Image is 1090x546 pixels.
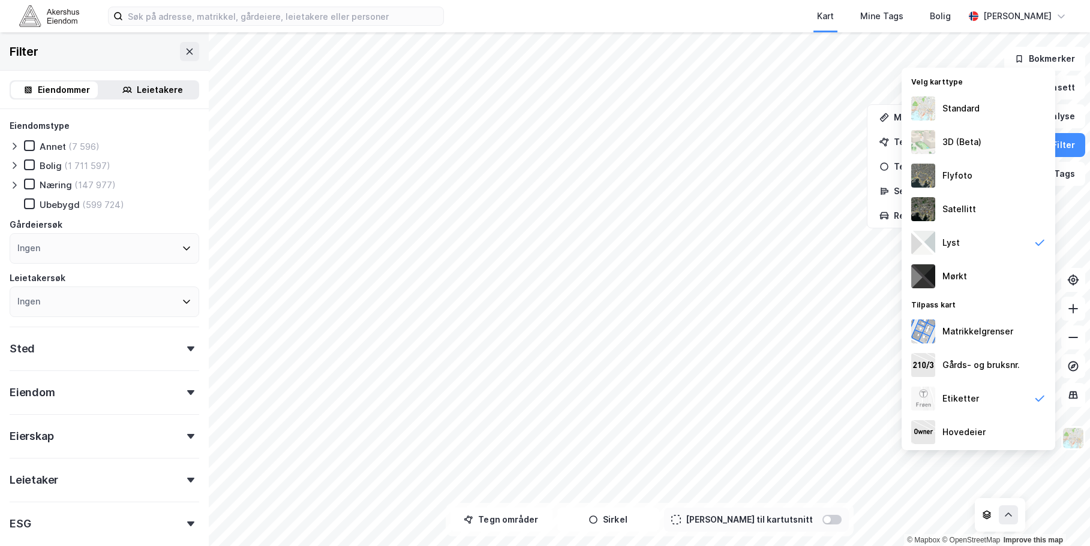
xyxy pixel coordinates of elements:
div: Bolig [40,160,62,171]
div: Mål avstand [894,112,998,122]
div: Eierskap [10,429,53,444]
img: nCdM7BzjoCAAAAAElFTkSuQmCC [911,264,935,288]
div: Gårds- og bruksnr. [942,358,1020,372]
div: Bolig [930,9,951,23]
div: Mine Tags [860,9,903,23]
div: Eiendomstype [10,119,70,133]
div: Næring [40,179,72,191]
img: cadastreKeys.547ab17ec502f5a4ef2b.jpeg [911,353,935,377]
div: ESG [10,517,31,531]
img: Z [911,387,935,411]
div: Reisetidsanalyse [894,210,998,221]
a: Improve this map [1004,536,1063,544]
div: Eiendommer [38,83,90,97]
div: Etiketter [942,391,979,406]
button: Filter [1028,133,1085,157]
button: Tags [1029,162,1085,186]
a: Mapbox [907,536,940,544]
div: (147 977) [74,179,116,191]
img: Z [911,130,935,154]
div: Satellitt [942,202,976,216]
div: Lyst [942,236,960,250]
div: (7 596) [68,141,100,152]
div: Ingen [17,241,40,255]
input: Søk på adresse, matrikkel, gårdeiere, leietakere eller personer [123,7,443,25]
div: Kontrollprogram for chat [1030,488,1090,546]
button: Tegn områder [451,508,552,532]
div: 3D (Beta) [942,135,981,149]
div: Ingen [17,294,40,309]
div: Leietakersøk [10,271,65,285]
img: majorOwner.b5e170eddb5c04bfeeff.jpeg [911,420,935,444]
div: Leietaker [10,473,58,487]
div: [PERSON_NAME] til kartutsnitt [686,512,813,527]
div: Leietakere [137,83,183,97]
div: [PERSON_NAME] [983,9,1052,23]
img: Z [1062,427,1085,450]
div: (599 724) [82,199,124,210]
button: Bokmerker [1004,47,1085,71]
div: Kart [817,9,834,23]
div: Tilpass kart [902,293,1055,315]
div: Flyfoto [942,168,972,183]
div: Mørkt [942,269,967,283]
div: Hovedeier [942,425,986,439]
img: cadastreBorders.cfe08de4b5ddd52a10de.jpeg [911,319,935,343]
div: Annet [40,141,66,152]
div: (1 711 597) [64,160,110,171]
img: Z [911,164,935,188]
div: Filter [10,42,38,61]
div: Gårdeiersøk [10,218,62,232]
div: Sted [10,342,35,356]
div: Standard [942,101,980,116]
a: OpenStreetMap [942,536,1000,544]
div: Velg karttype [902,70,1055,92]
div: Matrikkelgrenser [942,324,1013,339]
div: Tegn område [894,137,998,147]
iframe: Chat Widget [1030,488,1090,546]
img: 9k= [911,197,935,221]
img: luj3wr1y2y3+OchiMxRmMxRlscgabnMEmZ7DJGWxyBpucwSZnsMkZbHIGm5zBJmewyRlscgabnMEmZ7DJGWxyBpucwSZnsMkZ... [911,231,935,255]
div: Se demografi [894,186,998,196]
img: akershus-eiendom-logo.9091f326c980b4bce74ccdd9f866810c.svg [19,5,79,26]
div: Eiendom [10,385,55,400]
img: Z [911,96,935,120]
div: Tegn sirkel [894,161,998,171]
div: Ubebygd [40,199,80,210]
button: Sirkel [557,508,659,532]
